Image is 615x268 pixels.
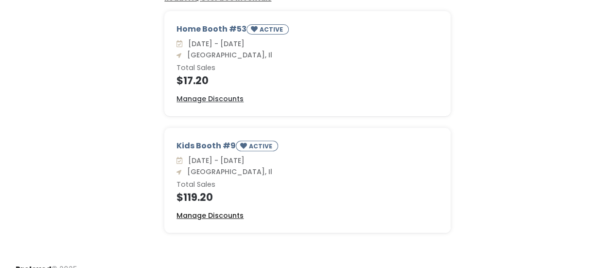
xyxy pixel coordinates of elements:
[176,192,439,203] h4: $119.20
[176,211,244,221] a: Manage Discounts
[176,181,439,189] h6: Total Sales
[184,39,245,49] span: [DATE] - [DATE]
[183,50,272,60] span: [GEOGRAPHIC_DATA], Il
[184,156,245,165] span: [DATE] - [DATE]
[176,23,439,38] div: Home Booth #53
[176,94,244,104] u: Manage Discounts
[183,167,272,177] span: [GEOGRAPHIC_DATA], Il
[176,94,244,104] a: Manage Discounts
[249,142,274,150] small: ACTIVE
[176,211,244,220] u: Manage Discounts
[176,140,439,155] div: Kids Booth #9
[176,75,439,86] h4: $17.20
[260,25,285,34] small: ACTIVE
[176,64,439,72] h6: Total Sales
